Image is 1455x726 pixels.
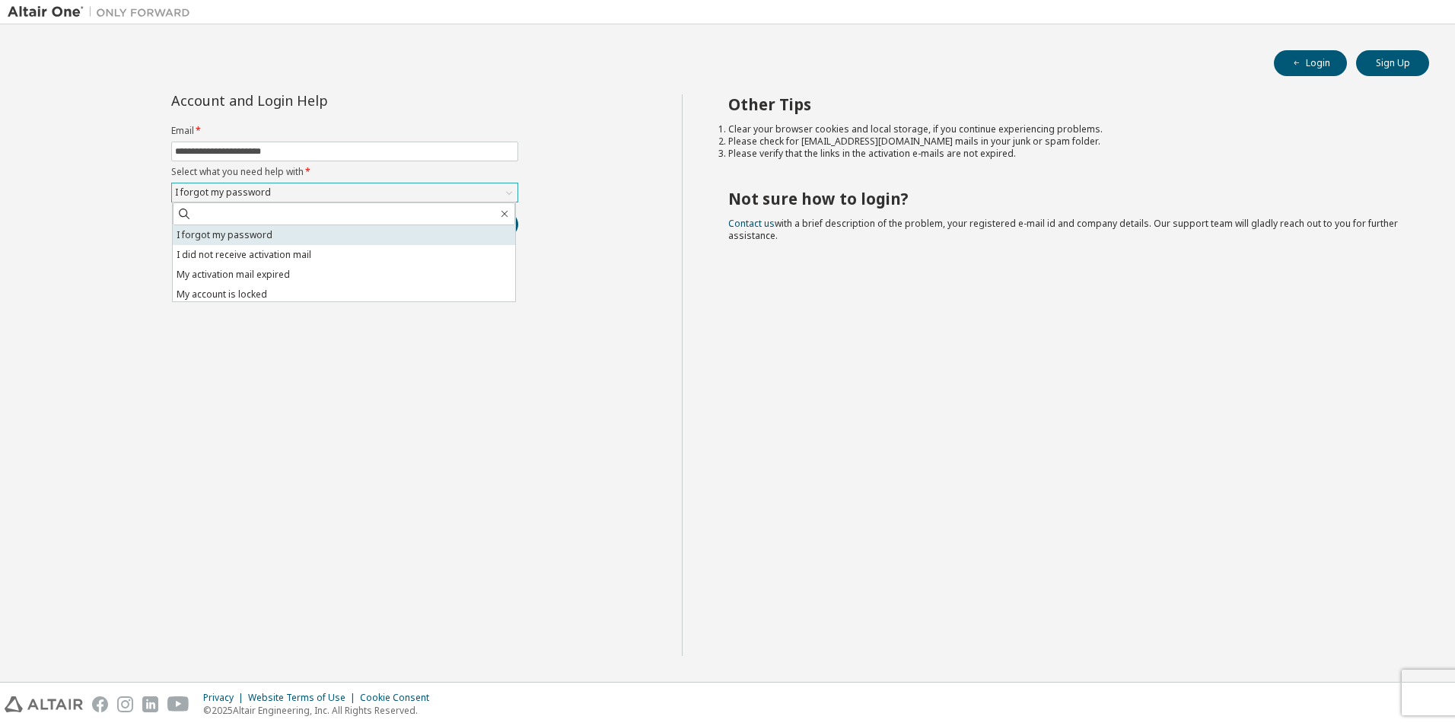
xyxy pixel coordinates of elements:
[728,189,1402,209] h2: Not sure how to login?
[5,696,83,712] img: altair_logo.svg
[171,166,518,178] label: Select what you need help with
[173,225,515,245] li: I forgot my password
[203,704,438,717] p: © 2025 Altair Engineering, Inc. All Rights Reserved.
[728,148,1402,160] li: Please verify that the links in the activation e-mails are not expired.
[728,123,1402,135] li: Clear your browser cookies and local storage, if you continue experiencing problems.
[167,696,189,712] img: youtube.svg
[1356,50,1429,76] button: Sign Up
[117,696,133,712] img: instagram.svg
[728,217,775,230] a: Contact us
[172,183,517,202] div: I forgot my password
[203,692,248,704] div: Privacy
[1274,50,1347,76] button: Login
[728,135,1402,148] li: Please check for [EMAIL_ADDRESS][DOMAIN_NAME] mails in your junk or spam folder.
[171,125,518,137] label: Email
[248,692,360,704] div: Website Terms of Use
[173,184,273,201] div: I forgot my password
[171,94,449,107] div: Account and Login Help
[8,5,198,20] img: Altair One
[728,217,1398,242] span: with a brief description of the problem, your registered e-mail id and company details. Our suppo...
[360,692,438,704] div: Cookie Consent
[142,696,158,712] img: linkedin.svg
[92,696,108,712] img: facebook.svg
[728,94,1402,114] h2: Other Tips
